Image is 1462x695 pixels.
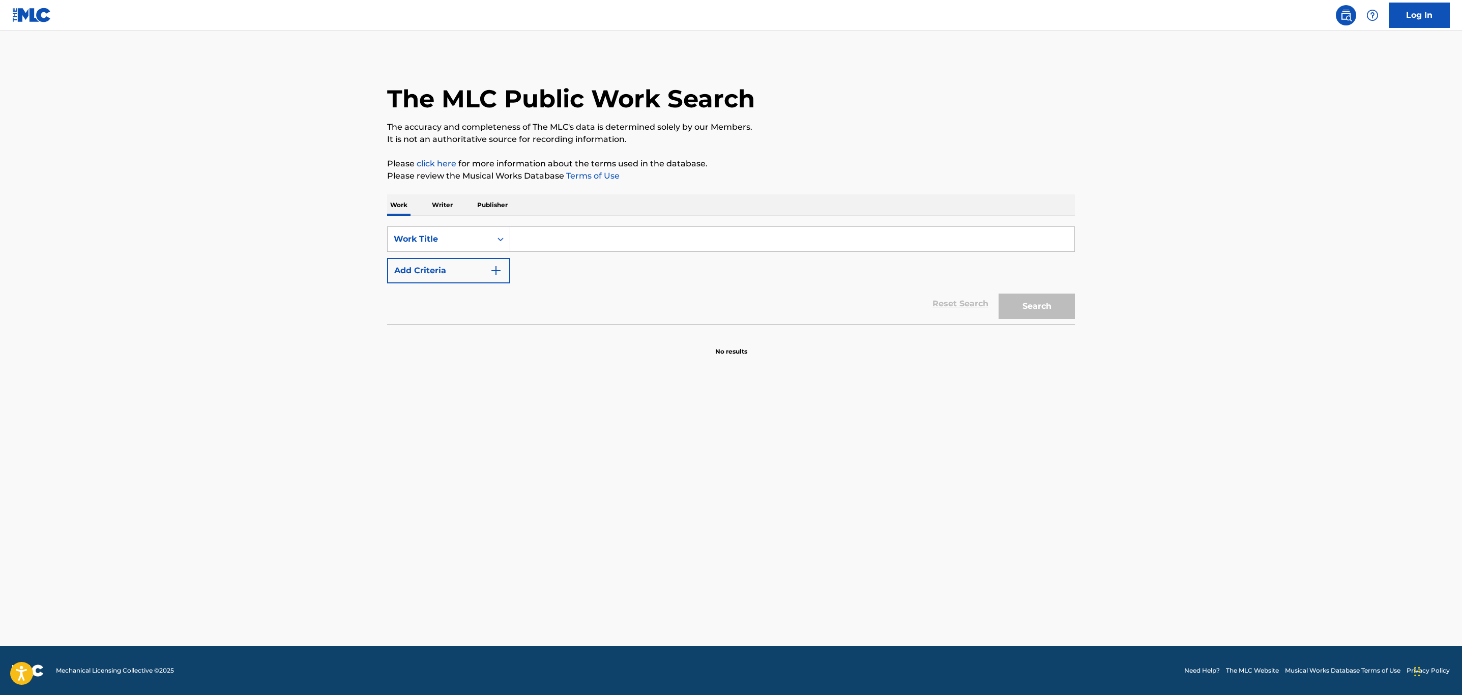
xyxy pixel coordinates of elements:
[1285,666,1400,675] a: Musical Works Database Terms of Use
[387,226,1075,324] form: Search Form
[564,171,620,181] a: Terms of Use
[387,83,755,114] h1: The MLC Public Work Search
[1389,3,1450,28] a: Log In
[1407,666,1450,675] a: Privacy Policy
[394,233,485,245] div: Work Title
[387,133,1075,146] p: It is not an authoritative source for recording information.
[387,258,510,283] button: Add Criteria
[1362,5,1383,25] div: Help
[429,194,456,216] p: Writer
[387,121,1075,133] p: The accuracy and completeness of The MLC's data is determined solely by our Members.
[1411,646,1462,695] iframe: Chat Widget
[12,8,51,22] img: MLC Logo
[417,159,456,168] a: click here
[387,170,1075,182] p: Please review the Musical Works Database
[1336,5,1356,25] a: Public Search
[1184,666,1220,675] a: Need Help?
[12,664,44,677] img: logo
[1414,656,1420,687] div: Drag
[387,194,411,216] p: Work
[474,194,511,216] p: Publisher
[1340,9,1352,21] img: search
[715,335,747,356] p: No results
[490,265,502,277] img: 9d2ae6d4665cec9f34b9.svg
[1366,9,1379,21] img: help
[387,158,1075,170] p: Please for more information about the terms used in the database.
[1226,666,1279,675] a: The MLC Website
[56,666,174,675] span: Mechanical Licensing Collective © 2025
